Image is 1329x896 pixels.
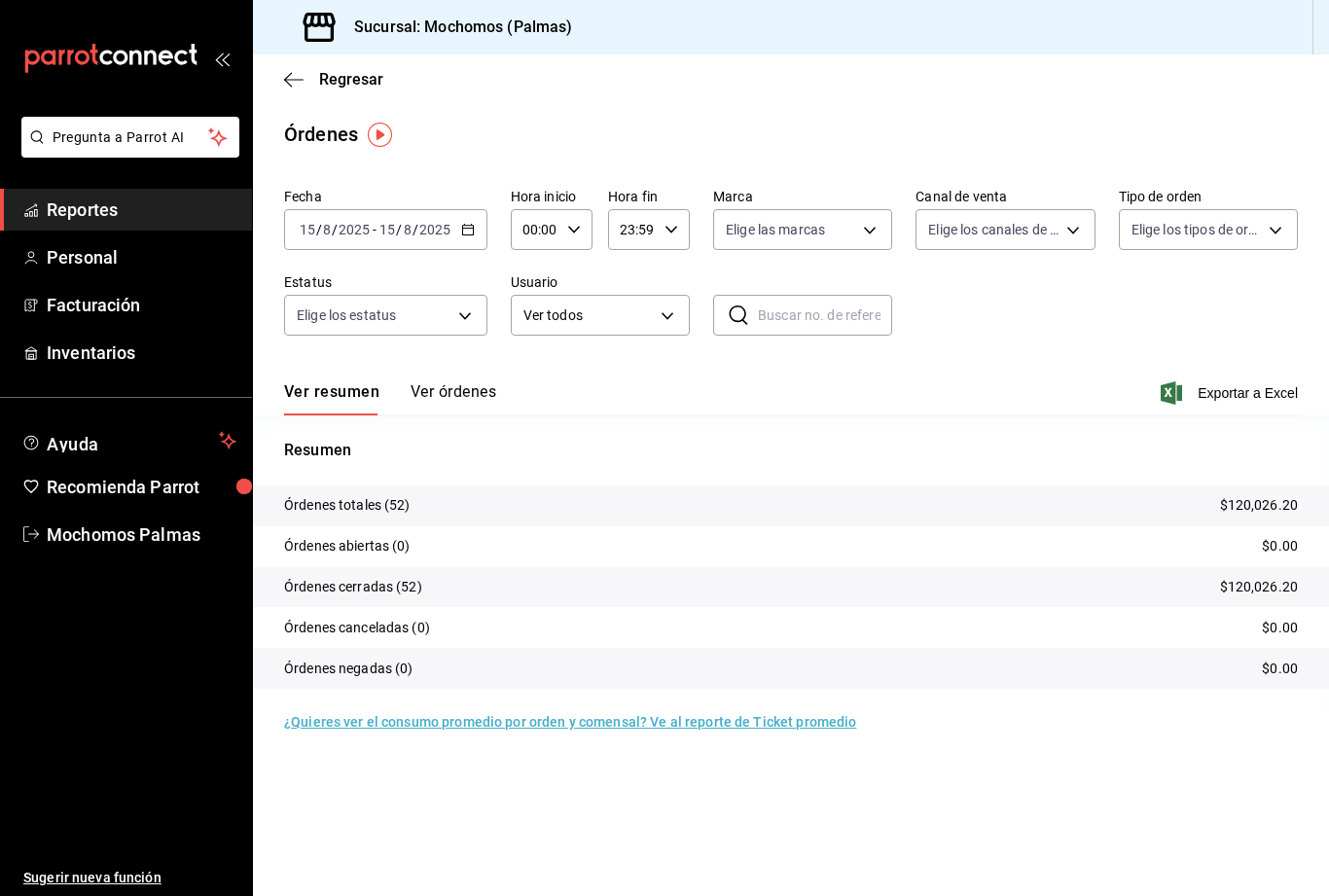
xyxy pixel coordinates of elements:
[284,618,430,638] p: Órdenes canceladas (0)
[14,141,239,161] a: Pregunta a Parrot AI
[284,190,487,203] label: Fecha
[284,577,422,597] p: Órdenes cerradas (52)
[47,244,236,270] span: Personal
[339,16,573,39] h3: Sucursal: Mochomos (Palmas)
[47,429,211,452] span: Ayuda
[47,197,236,223] span: Reportes
[928,220,1059,239] span: Elige los canales de venta
[284,439,1298,462] p: Resumen
[284,275,487,289] label: Estatus
[418,222,451,237] input: ----
[396,222,402,237] span: /
[284,714,856,730] a: ¿Quieres ver el consumo promedio por orden y comensal? Ve al reporte de Ticket promedio
[511,190,593,203] label: Hora inicio
[47,292,236,318] span: Facturación
[373,222,377,237] span: -
[523,305,654,326] span: Ver todos
[322,222,332,237] input: --
[368,123,392,147] img: Tooltip marker
[608,190,690,203] label: Hora fin
[1220,577,1298,597] p: $120,026.20
[413,222,418,237] span: /
[1119,190,1298,203] label: Tipo de orden
[284,70,383,89] button: Regresar
[284,120,358,149] div: Órdenes
[1131,220,1262,239] span: Elige los tipos de orden
[338,222,371,237] input: ----
[23,868,236,888] span: Sugerir nueva función
[214,51,230,66] button: open_drawer_menu
[297,305,396,325] span: Elige los estatus
[284,382,379,415] button: Ver resumen
[1165,381,1298,405] button: Exportar a Excel
[1262,536,1298,556] p: $0.00
[1262,618,1298,638] p: $0.00
[726,220,825,239] span: Elige las marcas
[284,495,411,516] p: Órdenes totales (52)
[713,190,892,203] label: Marca
[378,222,396,237] input: --
[47,474,236,500] span: Recomienda Parrot
[403,222,413,237] input: --
[916,190,1095,203] label: Canal de venta
[332,222,338,237] span: /
[53,127,209,148] span: Pregunta a Parrot AI
[411,382,496,415] button: Ver órdenes
[21,117,239,158] button: Pregunta a Parrot AI
[1262,659,1298,679] p: $0.00
[511,275,690,289] label: Usuario
[758,296,892,335] input: Buscar no. de referencia
[284,659,413,679] p: Órdenes negadas (0)
[1220,495,1298,516] p: $120,026.20
[47,340,236,366] span: Inventarios
[47,521,236,548] span: Mochomos Palmas
[299,222,316,237] input: --
[284,536,411,556] p: Órdenes abiertas (0)
[319,70,383,89] span: Regresar
[316,222,322,237] span: /
[284,382,496,415] div: navigation tabs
